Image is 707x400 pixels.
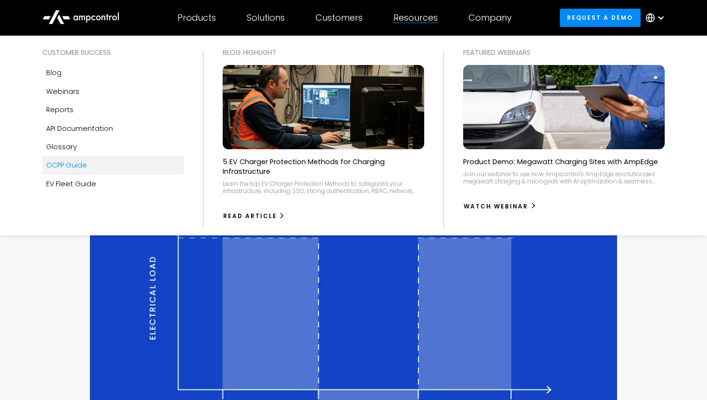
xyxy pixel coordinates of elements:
[223,208,286,224] a: Read Article
[393,13,438,23] div: Resources
[46,142,77,152] div: Glossary
[42,175,183,193] a: EV Fleet Guide
[46,67,62,78] div: Blog
[177,13,216,23] div: Products
[223,47,424,58] div: Blog Highlight
[560,9,641,26] a: Request a demo
[316,13,363,23] div: Customers
[42,64,183,82] a: Blog
[463,47,665,58] div: Featured webinars
[42,82,183,101] a: Webinars
[46,179,96,189] div: EV Fleet Guide
[46,86,79,97] div: Webinars
[223,180,424,195] div: Learn the top EV Charger Protection Methods to safeguard your infrastructure, including SSO, stro...
[42,156,183,174] a: OCPP Guide
[468,13,512,23] div: Company
[223,212,277,220] div: Read Article
[247,13,285,23] div: Solutions
[42,119,183,138] a: API Documentation
[223,157,424,176] p: 5 EV Charger Protection Methods for Charging Infrastructure
[42,138,183,156] a: Glossary
[42,47,183,58] div: Customer success
[464,202,528,211] div: watch webinar
[463,157,658,167] p: Product Demo: Megawatt Charging Sites with AmpEdge
[463,199,537,214] a: watch webinar
[46,104,74,115] div: Reports
[42,101,183,119] a: Reports
[46,160,87,170] div: OCPP Guide
[463,170,665,185] div: Join our webinar to see how Ampcontrol's AmpEdge revolutionizes megawatt charging & microgrids wi...
[46,123,113,134] div: API Documentation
